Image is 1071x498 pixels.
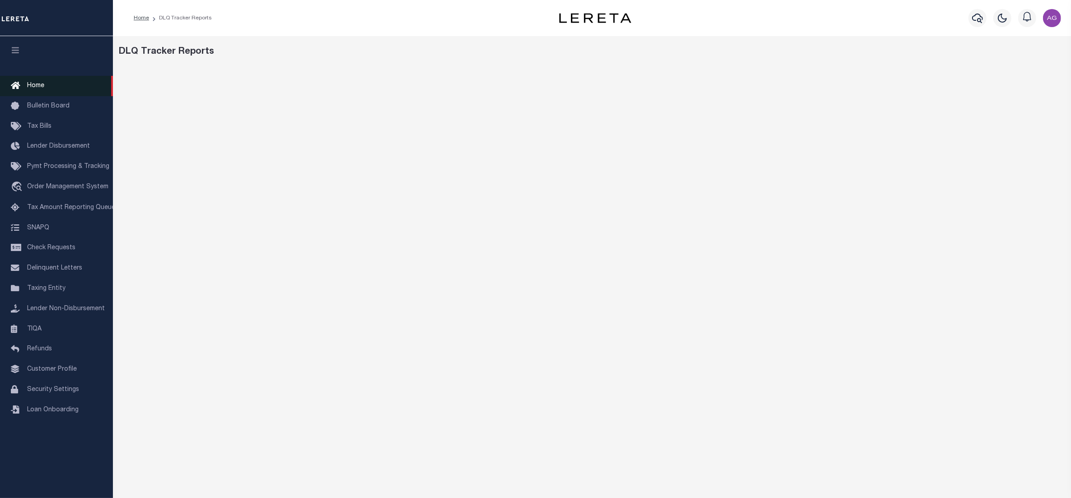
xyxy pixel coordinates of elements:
[149,14,212,22] li: DLQ Tracker Reports
[134,15,149,21] a: Home
[559,13,631,23] img: logo-dark.svg
[27,366,77,372] span: Customer Profile
[27,205,115,211] span: Tax Amount Reporting Queue
[27,265,82,271] span: Delinquent Letters
[27,224,49,231] span: SNAPQ
[27,83,44,89] span: Home
[119,45,1065,59] div: DLQ Tracker Reports
[27,143,90,149] span: Lender Disbursement
[27,184,108,190] span: Order Management System
[11,182,25,193] i: travel_explore
[27,123,51,130] span: Tax Bills
[27,407,79,413] span: Loan Onboarding
[27,285,65,292] span: Taxing Entity
[27,326,42,332] span: TIQA
[27,346,52,352] span: Refunds
[27,306,105,312] span: Lender Non-Disbursement
[27,386,79,393] span: Security Settings
[27,103,70,109] span: Bulletin Board
[27,245,75,251] span: Check Requests
[1043,9,1061,27] img: svg+xml;base64,PHN2ZyB4bWxucz0iaHR0cDovL3d3dy53My5vcmcvMjAwMC9zdmciIHBvaW50ZXItZXZlbnRzPSJub25lIi...
[27,163,109,170] span: Pymt Processing & Tracking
